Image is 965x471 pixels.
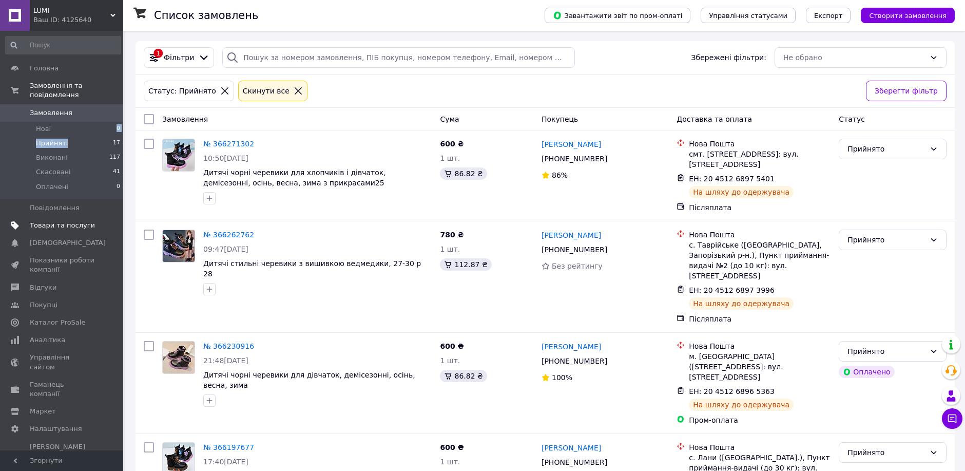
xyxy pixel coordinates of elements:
div: смт. [STREET_ADDRESS]: вул. [STREET_ADDRESS] [689,149,831,169]
span: Замовлення [30,108,72,118]
img: Фото товару [163,342,195,373]
input: Пошук за номером замовлення, ПІБ покупця, номером телефону, Email, номером накладної [222,47,574,68]
div: [PHONE_NUMBER] [539,354,609,368]
div: Прийнято [847,447,925,458]
span: 1 шт. [440,356,460,365]
div: 86.82 ₴ [440,370,487,382]
span: Фільтри [164,52,194,63]
span: Експорт [814,12,843,20]
h1: Список замовлень [154,9,258,22]
span: Без рейтингу [552,262,603,270]
span: 1 шт. [440,245,460,253]
span: 1 шт. [440,154,460,162]
div: Ваш ID: 4125640 [33,15,123,25]
span: [DEMOGRAPHIC_DATA] [30,238,106,248]
div: Нова Пошта [689,341,831,351]
span: Прийняті [36,139,68,148]
button: Зберегти фільтр [866,81,947,101]
div: Післяплата [689,314,831,324]
span: Дитячі чорні черевики для дівчаток, демісезонні, осінь, весна, зима [203,371,415,389]
span: Cума [440,115,459,123]
span: Статус [839,115,865,123]
span: Показники роботи компанії [30,256,95,274]
img: Фото товару [163,230,195,262]
div: Пром-оплата [689,415,831,425]
a: [PERSON_NAME] [542,230,601,240]
div: Прийнято [847,143,925,155]
button: Чат з покупцем [942,408,962,429]
span: 600 ₴ [440,443,464,451]
span: ЕН: 20 4512 6897 5401 [689,175,775,183]
button: Експорт [806,8,851,23]
a: Фото товару [162,341,195,374]
div: Нова Пошта [689,139,831,149]
span: Покупець [542,115,578,123]
span: ЕН: 20 4512 6896 5363 [689,387,775,395]
span: Виконані [36,153,68,162]
span: 0 [117,182,120,192]
span: ЕН: 20 4512 6897 3996 [689,286,775,294]
div: Прийнято [847,346,925,357]
input: Пошук [5,36,121,54]
span: Гаманець компанії [30,380,95,399]
a: [PERSON_NAME] [542,342,601,352]
span: Управління сайтом [30,353,95,371]
div: [PHONE_NUMBER] [539,152,609,166]
a: Створити замовлення [851,11,955,19]
div: [PHONE_NUMBER] [539,242,609,257]
div: Післяплата [689,202,831,213]
div: Прийнято [847,234,925,246]
span: Доставка та оплата [677,115,752,123]
div: На шляху до одержувача [689,186,794,198]
span: Відгуки [30,283,56,292]
button: Управління статусами [701,8,796,23]
span: Аналітика [30,335,65,345]
span: Створити замовлення [869,12,947,20]
a: № 366262762 [203,231,254,239]
span: 600 ₴ [440,342,464,350]
div: Оплачено [839,366,894,378]
div: На шляху до одержувача [689,297,794,310]
span: Головна [30,64,59,73]
span: 10:50[DATE] [203,154,248,162]
div: [PHONE_NUMBER] [539,455,609,469]
span: 1 шт. [440,458,460,466]
span: Маркет [30,407,56,416]
span: Завантажити звіт по пром-оплаті [553,11,682,20]
div: 86.82 ₴ [440,167,487,180]
img: Фото товару [163,139,195,171]
a: № 366230916 [203,342,254,350]
a: № 366271302 [203,140,254,148]
div: Нова Пошта [689,442,831,453]
a: Фото товару [162,139,195,172]
a: [PERSON_NAME] [542,139,601,149]
span: 21:48[DATE] [203,356,248,365]
span: Збережені фільтри: [691,52,766,63]
span: Скасовані [36,167,71,177]
a: Дитячі чорні черевики для хлопчиків і дівчаток, демісезонні, осінь, весна, зима з прикрасами25 [203,168,386,187]
span: Налаштування [30,424,82,434]
span: Нові [36,124,51,134]
div: На шляху до одержувача [689,399,794,411]
div: Не обрано [783,52,925,63]
span: 09:47[DATE] [203,245,248,253]
div: Cкинути все [241,85,292,97]
span: Управління статусами [709,12,787,20]
span: 600 ₴ [440,140,464,148]
span: Зберегти фільтр [875,85,938,97]
span: 0 [117,124,120,134]
span: 41 [113,167,120,177]
span: 17 [113,139,120,148]
span: 86% [552,171,568,179]
span: LUMI [33,6,110,15]
div: Нова Пошта [689,230,831,240]
a: Фото товару [162,230,195,262]
span: 17:40[DATE] [203,458,248,466]
span: 780 ₴ [440,231,464,239]
span: Покупці [30,300,57,310]
div: с. Таврійське ([GEOGRAPHIC_DATA], Запорізький р-н.), Пункт приймання-видачі №2 (до 10 кг): вул. [... [689,240,831,281]
span: 117 [109,153,120,162]
span: Дитячі стильні черевики з вишивкою ведмедики, 27-30 р 28 [203,259,421,278]
a: [PERSON_NAME] [542,443,601,453]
